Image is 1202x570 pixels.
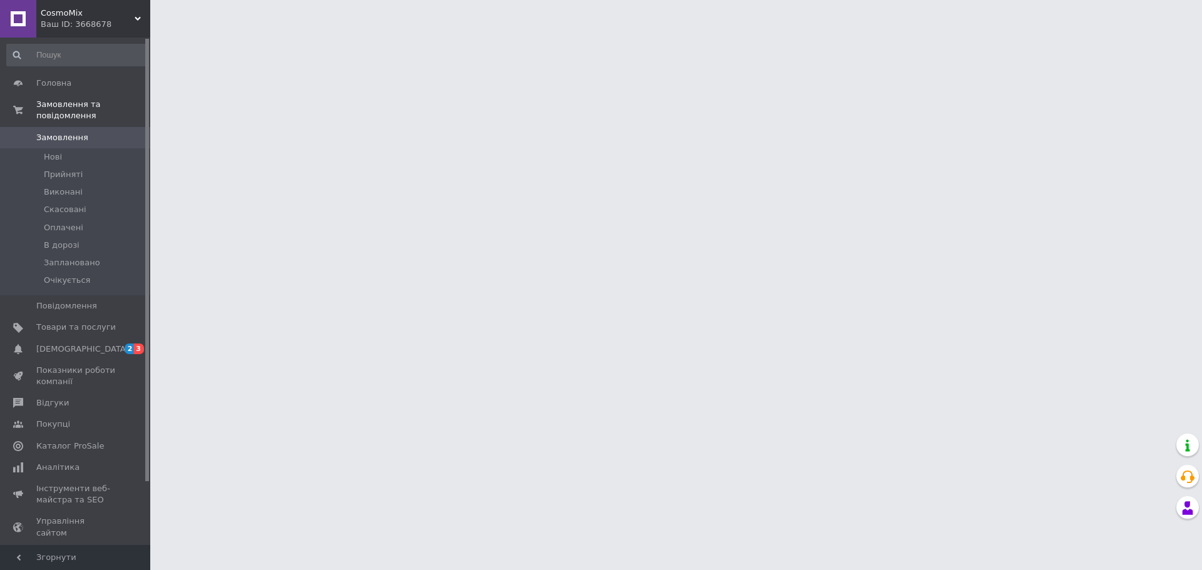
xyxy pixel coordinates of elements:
span: Інструменти веб-майстра та SEO [36,483,116,506]
span: CosmoMix [41,8,135,19]
span: Головна [36,78,71,89]
span: Аналітика [36,462,80,473]
span: Нові [44,151,62,163]
span: Виконані [44,186,83,198]
span: Управління сайтом [36,516,116,538]
div: Ваш ID: 3668678 [41,19,150,30]
span: Показники роботи компанії [36,365,116,387]
span: 2 [125,344,135,354]
span: Заплановано [44,257,100,268]
span: Прийняті [44,169,83,180]
span: Очікується [44,275,90,286]
span: Скасовані [44,204,86,215]
span: Каталог ProSale [36,440,104,452]
span: Замовлення [36,132,88,143]
span: 3 [134,344,144,354]
span: Покупці [36,419,70,430]
span: Оплачені [44,222,83,233]
span: Замовлення та повідомлення [36,99,150,121]
span: Товари та послуги [36,322,116,333]
span: Відгуки [36,397,69,409]
span: [DEMOGRAPHIC_DATA] [36,344,129,355]
span: В дорозі [44,240,80,251]
span: Повідомлення [36,300,97,312]
input: Пошук [6,44,148,66]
